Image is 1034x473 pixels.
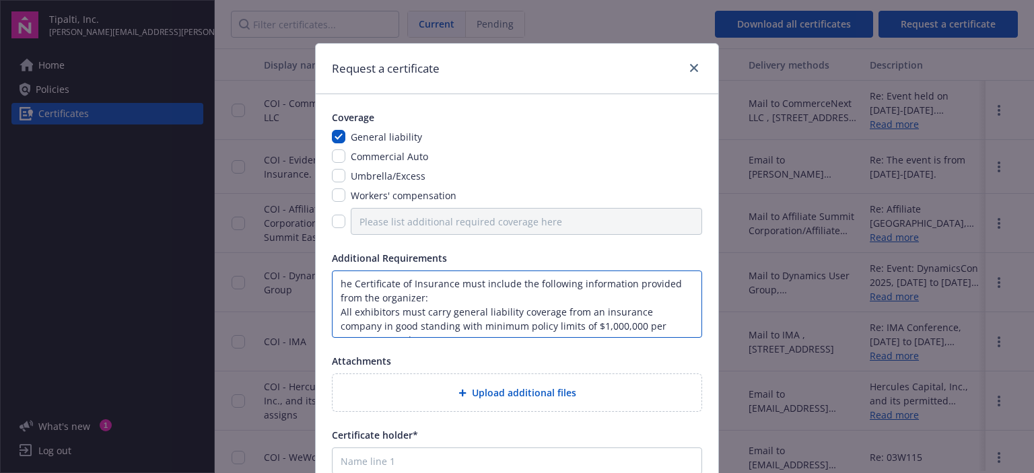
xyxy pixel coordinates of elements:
div: Upload additional files [332,373,702,412]
span: Umbrella/Excess [351,170,425,182]
span: Coverage [332,111,374,124]
span: Certificate holder* [332,429,418,441]
span: General liability [351,131,422,143]
span: Additional Requirements [332,252,447,264]
span: Upload additional files [472,386,576,400]
a: close [686,60,702,76]
textarea: he Certificate of Insurance must include the following information provided from the organizer: A... [332,270,702,338]
h1: Request a certificate [332,60,440,77]
span: Attachments [332,355,391,367]
span: Commercial Auto [351,150,428,163]
span: Workers' compensation [351,189,456,202]
input: Please list additional required coverage here [351,208,702,235]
